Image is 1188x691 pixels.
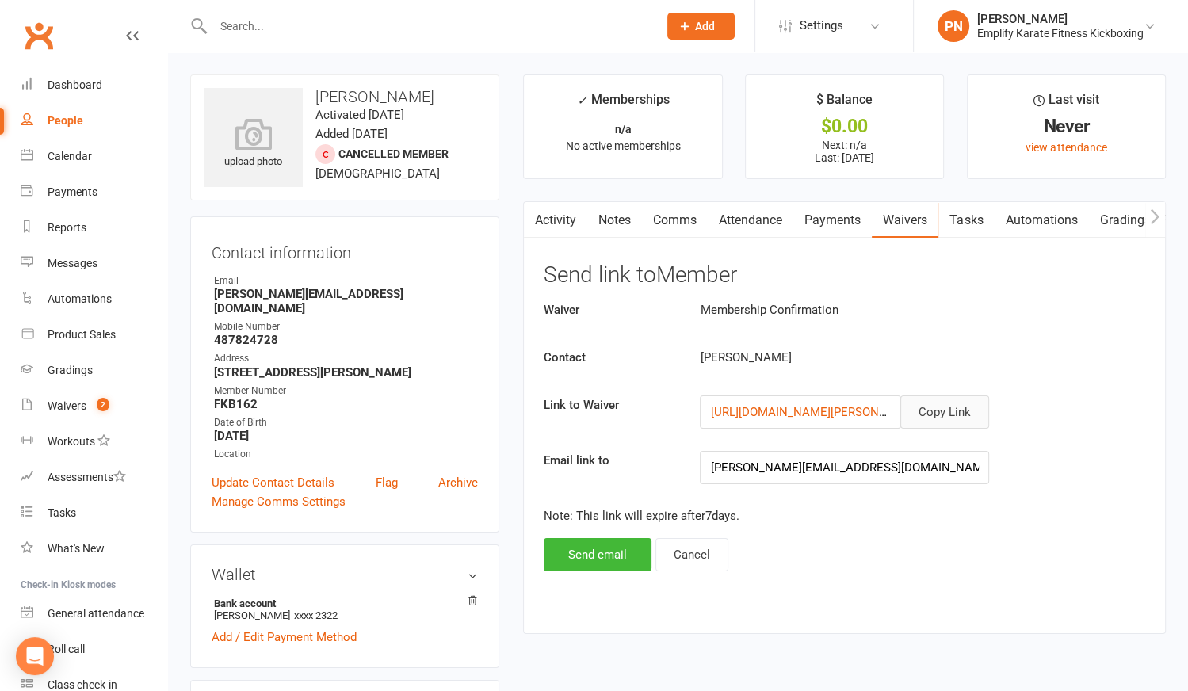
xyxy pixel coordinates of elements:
button: Copy Link [900,395,989,429]
a: Tasks [21,495,167,531]
a: What's New [21,531,167,567]
div: Tasks [48,506,76,519]
label: Email link to [532,451,688,470]
strong: [STREET_ADDRESS][PERSON_NAME] [214,365,478,380]
a: Dashboard [21,67,167,103]
span: No active memberships [565,139,680,152]
div: People [48,114,83,127]
div: Memberships [576,90,669,119]
a: Archive [438,473,478,492]
p: Next: n/a Last: [DATE] [760,139,929,164]
a: Calendar [21,139,167,174]
span: Add [695,20,715,32]
div: Class check-in [48,678,117,691]
div: Workouts [48,435,95,448]
div: Payments [48,185,97,198]
div: Mobile Number [214,319,478,334]
div: [PERSON_NAME] [977,12,1144,26]
li: [PERSON_NAME] [212,595,478,624]
div: Reports [48,221,86,234]
strong: FKB162 [214,397,478,411]
span: xxxx 2322 [294,609,338,621]
div: Email [214,273,478,288]
div: Never [982,118,1151,135]
span: [DEMOGRAPHIC_DATA] [315,166,440,181]
div: $ Balance [816,90,873,118]
div: Date of Birth [214,415,478,430]
i: ✓ [576,93,586,108]
a: Clubworx [19,16,59,55]
div: $0.00 [760,118,929,135]
div: Automations [48,292,112,305]
a: Messages [21,246,167,281]
h3: Send link to Member [544,263,1145,288]
strong: Bank account [214,597,470,609]
a: Payments [793,202,872,239]
h3: Wallet [212,566,478,583]
div: Dashboard [48,78,102,91]
a: Tasks [938,202,994,239]
div: Waivers [48,399,86,412]
a: Attendance [708,202,793,239]
label: Link to Waiver [532,395,688,414]
a: Payments [21,174,167,210]
a: Comms [642,202,708,239]
a: Add / Edit Payment Method [212,628,357,647]
label: Waiver [532,300,688,319]
a: Waivers 2 [21,388,167,424]
p: Note: This link will expire after 7 days. [544,506,1145,525]
div: upload photo [204,118,303,170]
span: 2 [97,398,109,411]
a: Automations [21,281,167,317]
a: Reports [21,210,167,246]
div: Emplify Karate Fitness Kickboxing [977,26,1144,40]
div: What's New [48,542,105,555]
time: Added [DATE] [315,127,388,141]
a: Manage Comms Settings [212,492,346,511]
div: Messages [48,257,97,269]
a: Workouts [21,424,167,460]
time: Activated [DATE] [315,108,404,122]
strong: n/a [614,123,631,136]
div: Open Intercom Messenger [16,637,54,675]
a: Activity [524,202,587,239]
a: Waivers [872,202,938,239]
a: Product Sales [21,317,167,353]
label: Contact [532,348,688,367]
div: PN [938,10,969,42]
div: Assessments [48,471,126,483]
a: Assessments [21,460,167,495]
a: Notes [587,202,642,239]
div: [PERSON_NAME] [688,348,1052,367]
h3: [PERSON_NAME] [204,88,486,105]
span: Cancelled member [338,147,449,160]
div: Roll call [48,643,85,655]
h3: Contact information [212,238,478,262]
div: Membership Confirmation [688,300,1052,319]
div: Member Number [214,384,478,399]
button: Send email [544,538,651,571]
div: General attendance [48,607,144,620]
a: Update Contact Details [212,473,334,492]
div: Calendar [48,150,92,162]
a: General attendance kiosk mode [21,596,167,632]
a: [URL][DOMAIN_NAME][PERSON_NAME] [710,405,921,419]
a: view attendance [1026,141,1106,154]
strong: 487824728 [214,333,478,347]
div: Last visit [1033,90,1099,118]
div: Gradings [48,364,93,376]
button: Cancel [655,538,728,571]
input: Search... [208,15,647,37]
div: Location [214,447,478,462]
a: Roll call [21,632,167,667]
a: Flag [376,473,398,492]
a: Automations [994,202,1088,239]
span: Settings [800,8,843,44]
div: Product Sales [48,328,116,341]
button: Add [667,13,735,40]
a: Gradings [21,353,167,388]
a: People [21,103,167,139]
strong: [PERSON_NAME][EMAIL_ADDRESS][DOMAIN_NAME] [214,287,478,315]
strong: [DATE] [214,429,478,443]
div: Address [214,351,478,366]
